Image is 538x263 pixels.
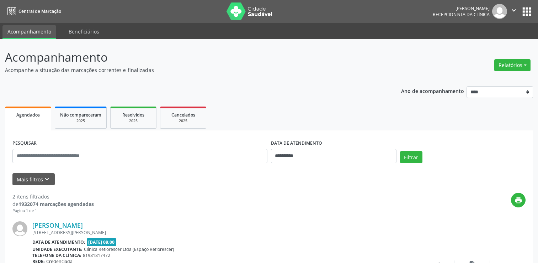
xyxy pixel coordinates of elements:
div: 2 itens filtrados [12,193,94,200]
label: PESQUISAR [12,138,37,149]
b: Unidade executante: [32,246,82,252]
a: [PERSON_NAME] [32,221,83,229]
img: img [12,221,27,236]
span: Cancelados [171,112,195,118]
span: Agendados [16,112,40,118]
div: [STREET_ADDRESS][PERSON_NAME] [32,230,419,236]
p: Acompanhe a situação das marcações correntes e finalizadas [5,66,375,74]
span: Recepcionista da clínica [433,11,490,17]
button: Relatórios [494,59,531,71]
button: Mais filtroskeyboard_arrow_down [12,173,55,186]
a: Central de Marcação [5,5,61,17]
span: 81981817472 [83,252,110,258]
div: Página 1 de 1 [12,208,94,214]
div: 2025 [165,118,201,124]
img: img [492,4,507,19]
div: 2025 [60,118,101,124]
b: Telefone da clínica: [32,252,81,258]
p: Acompanhamento [5,48,375,66]
button: Filtrar [400,151,422,163]
p: Ano de acompanhamento [401,86,464,95]
span: Não compareceram [60,112,101,118]
button:  [507,4,521,19]
a: Acompanhamento [2,25,56,39]
div: [PERSON_NAME] [433,5,490,11]
label: DATA DE ATENDIMENTO [271,138,322,149]
button: apps [521,5,533,18]
span: Clínica Reflorescer Ltda (Espaço Reflorescer) [84,246,174,252]
div: de [12,200,94,208]
a: Beneficiários [64,25,104,38]
span: [DATE] 08:00 [87,238,117,246]
div: 2025 [116,118,151,124]
b: Data de atendimento: [32,239,85,245]
span: Resolvidos [122,112,144,118]
span: Central de Marcação [18,8,61,14]
button: print [511,193,526,207]
i: print [515,196,522,204]
i:  [510,6,518,14]
strong: 1932074 marcações agendadas [18,201,94,207]
i: keyboard_arrow_down [43,175,51,183]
